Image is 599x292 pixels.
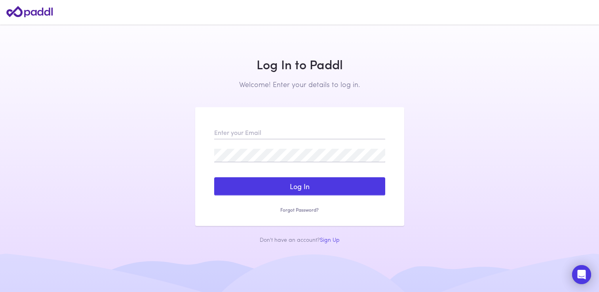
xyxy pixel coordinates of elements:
[195,80,404,89] h2: Welcome! Enter your details to log in.
[214,177,385,195] button: Log In
[320,235,340,243] a: Sign Up
[214,126,385,139] input: Enter your Email
[214,207,385,213] a: Forgot Password?
[572,265,591,284] div: Open Intercom Messenger
[195,235,404,243] div: Don't have an account?
[195,57,404,72] h1: Log In to Paddl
